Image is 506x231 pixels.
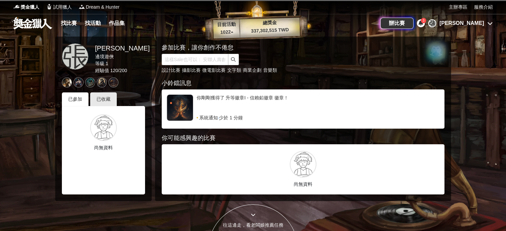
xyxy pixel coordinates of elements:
[21,4,39,11] span: 獎金獵人
[95,61,104,66] span: 等級
[474,4,493,11] a: 服務介紹
[240,26,300,35] p: 337,302,515 TWD
[90,92,117,106] div: 已收藏
[95,43,150,53] div: [PERSON_NAME]
[46,4,72,11] a: Logo試用獵人
[162,79,444,88] div: 小鈴鐺訊息
[13,3,20,10] img: Logo
[240,18,300,27] p: 總獎金
[67,144,140,151] p: 尚無資料
[82,19,103,28] a: 找活動
[439,19,484,27] div: [PERSON_NAME]
[199,114,218,121] span: 系統通知
[95,68,109,73] span: 經驗值
[58,19,80,28] a: 找比賽
[227,67,241,73] a: 文字類
[110,68,127,73] span: 120 / 200
[243,67,261,73] a: 商業企劃
[162,43,421,52] div: 參加比賽，讓你創作不倦怠
[162,54,228,65] input: 這樣Sale也可以： 安聯人壽創意銷售法募集
[162,134,444,143] div: 你可能感興趣的比賽
[202,67,226,73] a: 微電影比賽
[62,43,88,70] a: 張
[218,114,219,121] span: ·
[380,18,414,29] a: 辦比賽
[162,67,180,73] a: 設計比賽
[106,19,127,28] a: 作品集
[213,21,240,29] p: 目前活動
[165,181,441,188] p: 尚無資料
[219,114,243,121] span: 少於 1 分鐘
[79,4,119,11] a: LogoDream & Hunter
[13,4,39,11] a: Logo獎金獵人
[422,19,424,22] span: 3
[105,61,108,66] span: 1
[86,4,119,11] span: Dream & Hunter
[79,3,85,10] img: Logo
[95,53,150,60] div: 邊境遊俠
[53,4,72,11] span: 試用獵人
[62,92,88,106] div: 已參加
[197,94,439,114] div: 你剛剛獲得了 升等徽章I - 信賴鉛徽章 徽章！
[209,222,298,229] div: 往這邊走，看老闆娘推薦任務
[182,67,201,73] a: 攝影比賽
[263,67,277,73] a: 音樂類
[213,28,240,36] p: 1022 ▴
[167,94,439,121] a: 你剛剛獲得了 升等徽章I - 信賴鉛徽章 徽章！系統通知·少於 1 分鐘
[428,19,436,27] div: 張
[46,3,53,10] img: Logo
[449,4,467,11] a: 主辦專區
